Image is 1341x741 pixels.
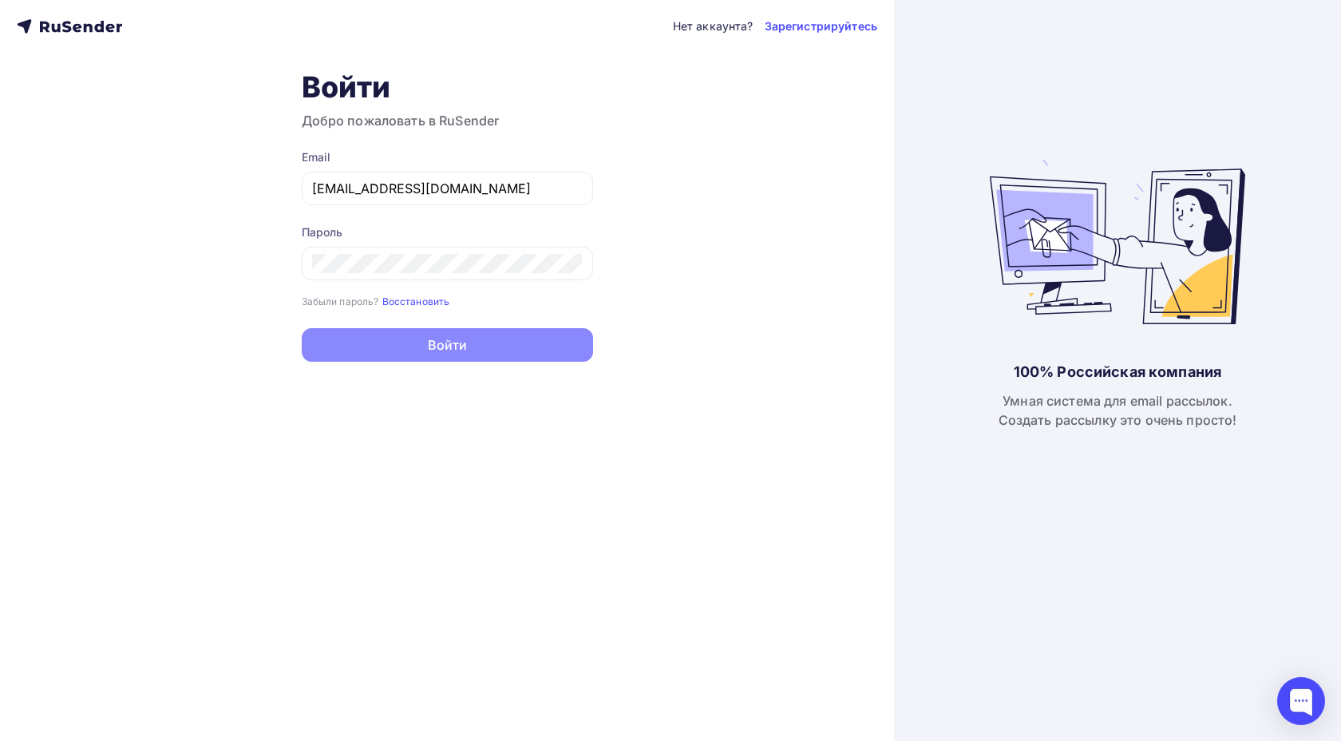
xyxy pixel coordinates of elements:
small: Восстановить [382,295,450,307]
div: Умная система для email рассылок. Создать рассылку это очень просто! [999,391,1237,430]
input: Укажите свой email [312,179,583,198]
div: 100% Российская компания [1014,363,1221,382]
div: Email [302,149,593,165]
h1: Войти [302,69,593,105]
div: Нет аккаунта? [673,18,754,34]
div: Пароль [302,224,593,240]
a: Зарегистрируйтесь [765,18,877,34]
small: Забыли пароль? [302,295,379,307]
a: Восстановить [382,294,450,307]
button: Войти [302,328,593,362]
h3: Добро пожаловать в RuSender [302,111,593,130]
